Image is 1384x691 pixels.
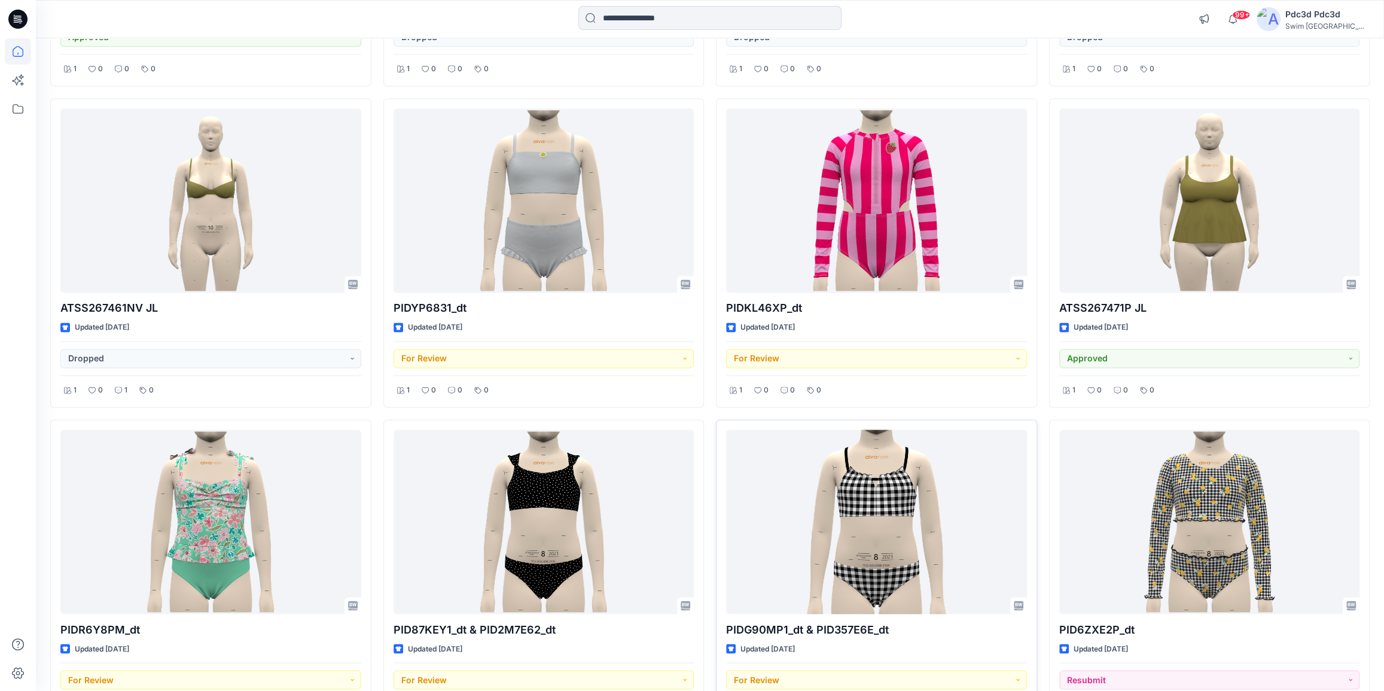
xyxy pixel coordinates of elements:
[740,321,795,334] p: Updated [DATE]
[60,300,361,316] p: ATSS267461NV JL
[1232,10,1250,20] span: 99+
[726,621,1027,638] p: PIDG90MP1_dt & PID357E6E_dt
[431,63,436,75] p: 0
[1059,621,1360,638] p: PID6ZXE2P_dt
[394,300,694,316] p: PIDYP6831_dt
[816,384,821,397] p: 0
[408,321,462,334] p: Updated [DATE]
[124,63,129,75] p: 0
[1072,63,1075,75] p: 1
[60,621,361,638] p: PIDR6Y8PM_dt
[60,108,361,293] a: ATSS267461NV JL
[1074,321,1128,334] p: Updated [DATE]
[1059,108,1360,293] a: ATSS267471P JL
[790,63,795,75] p: 0
[431,384,436,397] p: 0
[764,384,769,397] p: 0
[1285,22,1369,31] div: Swim [GEOGRAPHIC_DATA]
[408,643,462,655] p: Updated [DATE]
[764,63,769,75] p: 0
[816,63,821,75] p: 0
[739,384,742,397] p: 1
[394,621,694,638] p: PID87KEY1_dt & PID2M7E62_dt
[484,384,489,397] p: 0
[151,63,156,75] p: 0
[74,384,77,397] p: 1
[458,384,462,397] p: 0
[1059,300,1360,316] p: ATSS267471P JL
[726,300,1027,316] p: PIDKL46XP_dt
[726,430,1027,614] a: PIDG90MP1_dt & PID357E6E_dt
[740,643,795,655] p: Updated [DATE]
[1123,63,1128,75] p: 0
[1150,384,1154,397] p: 0
[790,384,795,397] p: 0
[407,63,410,75] p: 1
[458,63,462,75] p: 0
[98,384,103,397] p: 0
[98,63,103,75] p: 0
[75,643,129,655] p: Updated [DATE]
[1097,384,1102,397] p: 0
[124,384,127,397] p: 1
[1059,430,1360,614] a: PID6ZXE2P_dt
[74,63,77,75] p: 1
[1074,643,1128,655] p: Updated [DATE]
[484,63,489,75] p: 0
[407,384,410,397] p: 1
[75,321,129,334] p: Updated [DATE]
[1072,384,1075,397] p: 1
[60,430,361,614] a: PIDR6Y8PM_dt
[1097,63,1102,75] p: 0
[1123,384,1128,397] p: 0
[1285,7,1369,22] div: Pdc3d Pdc3d
[739,63,742,75] p: 1
[1257,7,1281,31] img: avatar
[394,430,694,614] a: PID87KEY1_dt & PID2M7E62_dt
[394,108,694,293] a: PIDYP6831_dt
[726,108,1027,293] a: PIDKL46XP_dt
[1150,63,1154,75] p: 0
[149,384,154,397] p: 0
